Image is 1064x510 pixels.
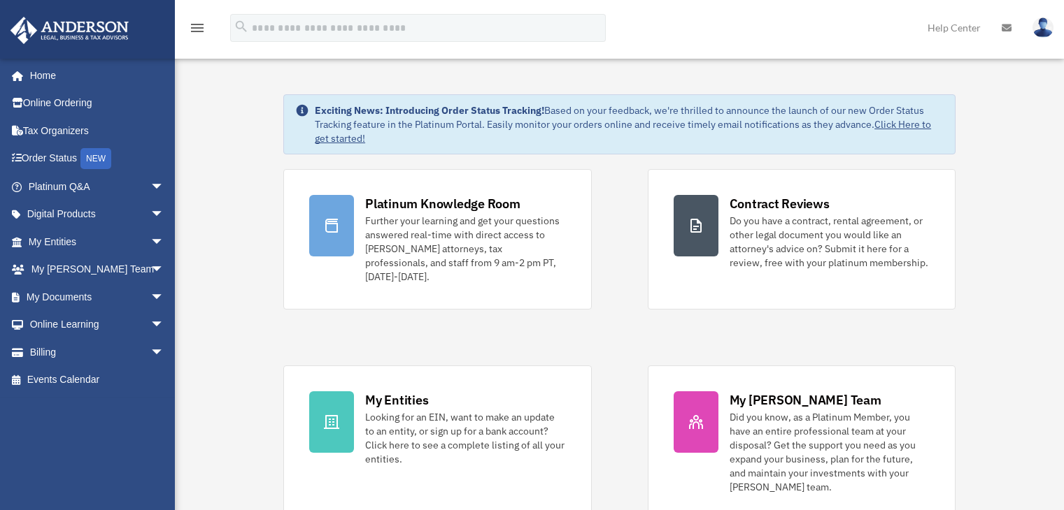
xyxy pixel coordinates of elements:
img: Anderson Advisors Platinum Portal [6,17,133,44]
div: Did you know, as a Platinum Member, you have an entire professional team at your disposal? Get th... [730,410,930,494]
a: My [PERSON_NAME] Teamarrow_drop_down [10,256,185,284]
span: arrow_drop_down [150,283,178,312]
div: Do you have a contract, rental agreement, or other legal document you would like an attorney's ad... [730,214,930,270]
a: Platinum Knowledge Room Further your learning and get your questions answered real-time with dire... [283,169,591,309]
div: Contract Reviews [730,195,830,212]
span: arrow_drop_down [150,311,178,340]
div: My [PERSON_NAME] Team [730,391,881,409]
a: My Documentsarrow_drop_down [10,283,185,311]
i: search [234,19,249,34]
span: arrow_drop_down [150,256,178,284]
div: Looking for an EIN, want to make an update to an entity, or sign up for a bank account? Click her... [365,410,565,466]
span: arrow_drop_down [150,201,178,229]
a: Platinum Q&Aarrow_drop_down [10,173,185,201]
strong: Exciting News: Introducing Order Status Tracking! [315,104,544,117]
div: My Entities [365,391,428,409]
a: Digital Productsarrow_drop_down [10,201,185,228]
a: Click Here to get started! [315,118,931,145]
a: Contract Reviews Do you have a contract, rental agreement, or other legal document you would like... [648,169,956,309]
a: Order StatusNEW [10,145,185,173]
div: Based on your feedback, we're thrilled to announce the launch of our new Order Status Tracking fe... [315,103,944,145]
img: User Pic [1033,17,1054,38]
a: Home [10,61,178,89]
i: menu [189,20,206,36]
a: Online Learningarrow_drop_down [10,311,185,339]
span: arrow_drop_down [150,228,178,256]
span: arrow_drop_down [150,173,178,201]
div: Platinum Knowledge Room [365,195,520,212]
span: arrow_drop_down [150,338,178,367]
a: Online Ordering [10,89,185,117]
a: Events Calendar [10,366,185,394]
a: Billingarrow_drop_down [10,338,185,366]
a: menu [189,24,206,36]
div: Further your learning and get your questions answered real-time with direct access to [PERSON_NAM... [365,214,565,284]
div: NEW [80,148,111,169]
a: My Entitiesarrow_drop_down [10,228,185,256]
a: Tax Organizers [10,117,185,145]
